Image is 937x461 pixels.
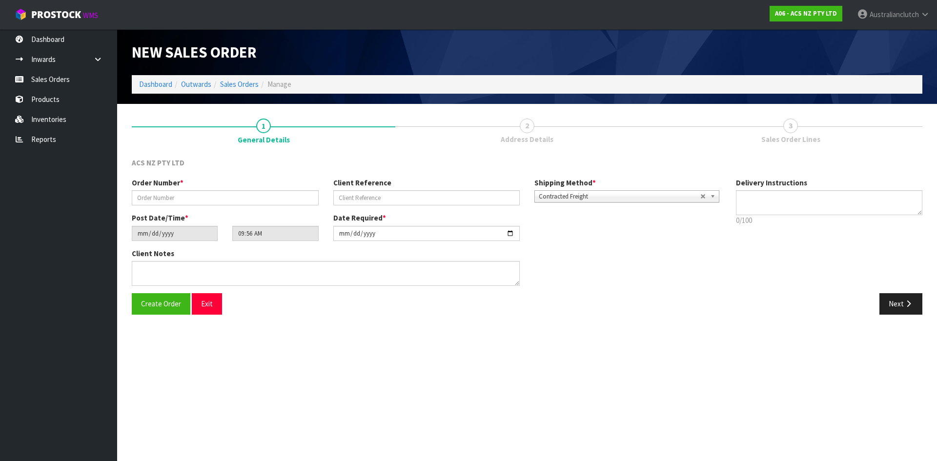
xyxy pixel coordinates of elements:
[783,119,798,133] span: 3
[132,158,184,167] span: ACS NZ PTY LTD
[267,80,291,89] span: Manage
[501,134,553,144] span: Address Details
[192,293,222,314] button: Exit
[775,9,837,18] strong: A06 - ACS NZ PTY LTD
[256,119,271,133] span: 1
[539,191,700,202] span: Contracted Freight
[761,134,820,144] span: Sales Order Lines
[139,80,172,89] a: Dashboard
[870,10,919,19] span: Australianclutch
[132,42,257,62] span: New Sales Order
[132,293,190,314] button: Create Order
[736,215,923,225] p: 0/100
[534,178,596,188] label: Shipping Method
[132,178,183,188] label: Order Number
[220,80,259,89] a: Sales Orders
[15,8,27,20] img: cube-alt.png
[83,11,98,20] small: WMS
[333,190,520,205] input: Client Reference
[141,299,181,308] span: Create Order
[333,213,386,223] label: Date Required
[238,135,290,145] span: General Details
[879,293,922,314] button: Next
[520,119,534,133] span: 2
[333,178,391,188] label: Client Reference
[132,150,922,322] span: General Details
[132,213,188,223] label: Post Date/Time
[736,178,807,188] label: Delivery Instructions
[181,80,211,89] a: Outwards
[132,190,319,205] input: Order Number
[31,8,81,21] span: ProStock
[132,248,174,259] label: Client Notes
